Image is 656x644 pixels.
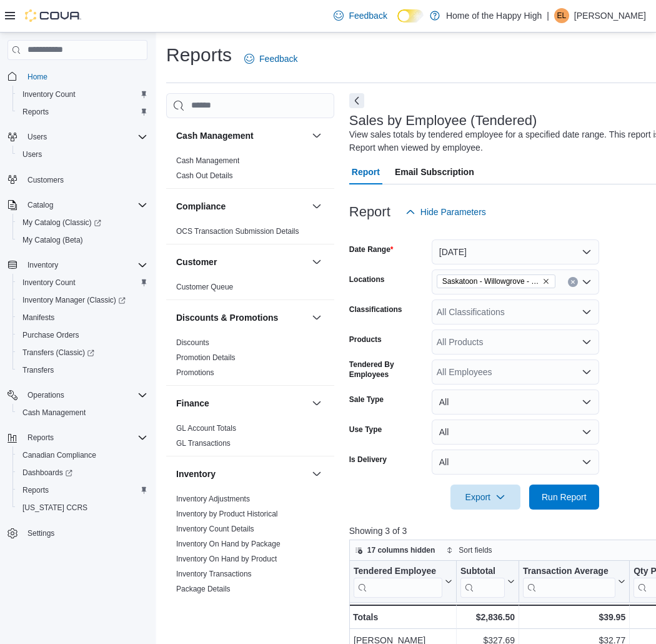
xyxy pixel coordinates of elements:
[17,448,147,463] span: Canadian Compliance
[176,353,236,362] a: Promotion Details
[574,8,646,23] p: [PERSON_NAME]
[432,420,599,445] button: All
[354,565,442,597] div: Tendered Employee
[350,543,440,558] button: 17 columns hidden
[12,103,152,121] button: Reports
[22,69,52,84] a: Home
[17,500,92,515] a: [US_STATE] CCRS
[17,345,147,360] span: Transfers (Classic)
[12,404,152,421] button: Cash Management
[17,328,84,343] a: Purchase Orders
[176,156,239,166] span: Cash Management
[176,368,214,377] a: Promotions
[176,539,281,549] span: Inventory On Hand by Package
[22,525,147,541] span: Settings
[2,524,152,542] button: Settings
[12,146,152,163] button: Users
[437,274,555,288] span: Saskatoon - Willowgrove - Fire & Flower
[17,87,147,102] span: Inventory Count
[22,258,147,273] span: Inventory
[7,63,147,575] nav: Complex example
[176,311,278,324] h3: Discounts & Promotions
[12,291,152,309] a: Inventory Manager (Classic)
[176,584,231,594] span: Package Details
[17,275,81,290] a: Inventory Count
[176,424,236,433] a: GL Account Totals
[17,293,147,308] span: Inventory Manager (Classic)
[582,277,592,287] button: Open list of options
[309,396,324,411] button: Finance
[176,227,299,236] a: OCS Transaction Submission Details
[22,129,147,144] span: Users
[27,528,54,538] span: Settings
[176,283,233,291] a: Customer Queue
[17,345,99,360] a: Transfers (Classic)
[17,310,59,325] a: Manifests
[27,260,58,270] span: Inventory
[542,491,587,503] span: Run Report
[450,485,520,510] button: Export
[17,275,147,290] span: Inventory Count
[349,335,382,345] label: Products
[523,565,615,597] div: Transaction Average
[432,239,599,264] button: [DATE]
[176,226,299,236] span: OCS Transaction Submission Details
[176,129,254,142] h3: Cash Management
[176,200,307,213] button: Compliance
[27,175,64,185] span: Customers
[2,68,152,86] button: Home
[166,421,334,456] div: Finance
[523,565,615,577] div: Transaction Average
[27,72,47,82] span: Home
[582,307,592,317] button: Open list of options
[349,304,402,314] label: Classifications
[22,173,69,188] a: Customers
[27,390,64,400] span: Operations
[176,600,231,608] a: Package History
[22,149,42,159] span: Users
[349,395,384,405] label: Sale Type
[176,524,254,534] span: Inventory Count Details
[460,565,515,597] button: Subtotal
[329,3,392,28] a: Feedback
[460,610,515,625] div: $2,836.50
[460,565,505,597] div: Subtotal
[17,483,54,498] a: Reports
[176,423,236,433] span: GL Account Totals
[176,468,307,480] button: Inventory
[176,338,209,347] a: Discounts
[22,278,76,288] span: Inventory Count
[12,231,152,249] button: My Catalog (Beta)
[17,104,54,119] a: Reports
[176,282,233,292] span: Customer Queue
[568,277,578,287] button: Clear input
[22,468,72,478] span: Dashboards
[22,107,49,117] span: Reports
[176,540,281,548] a: Inventory On Hand by Package
[17,310,147,325] span: Manifests
[582,367,592,377] button: Open list of options
[17,405,91,420] a: Cash Management
[2,171,152,189] button: Customers
[22,313,54,323] span: Manifests
[22,258,63,273] button: Inventory
[176,129,307,142] button: Cash Management
[22,430,147,445] span: Reports
[22,485,49,495] span: Reports
[397,9,424,23] input: Dark Mode
[352,159,380,184] span: Report
[460,565,505,577] div: Subtotal
[12,214,152,231] a: My Catalog (Classic)
[349,455,387,465] label: Is Delivery
[354,565,442,577] div: Tendered Employee
[22,388,69,403] button: Operations
[22,129,52,144] button: Users
[176,439,231,448] a: GL Transactions
[446,8,542,23] p: Home of the Happy High
[349,244,394,254] label: Date Range
[17,405,147,420] span: Cash Management
[309,466,324,481] button: Inventory
[22,365,54,375] span: Transfers
[22,526,59,541] a: Settings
